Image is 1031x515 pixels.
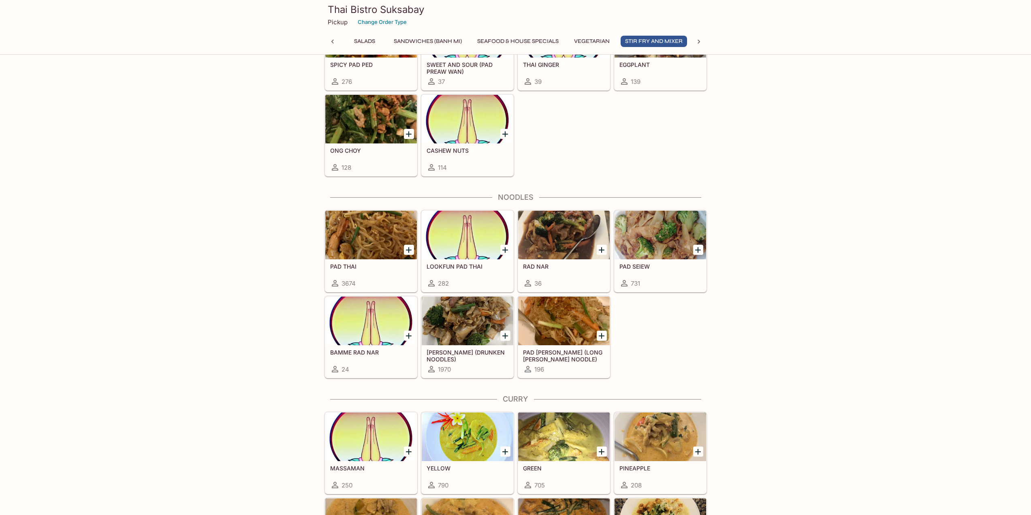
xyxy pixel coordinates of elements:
span: 114 [438,164,447,171]
span: 208 [631,481,642,489]
button: Seafood & House Specials [473,36,563,47]
button: Sandwiches (Banh Mi) [389,36,466,47]
h5: PINEAPPLE [619,465,701,472]
h5: MASSAMAN [330,465,412,472]
button: Add PAD THAI [404,245,414,255]
button: Add BAMME RAD NAR [404,331,414,341]
button: Vegetarian [570,36,614,47]
span: 36 [534,280,542,287]
button: Add CASHEW NUTS [500,129,510,139]
span: 24 [342,365,349,373]
div: ONG CHOY [325,95,417,143]
button: Add PINEAPPLE [693,447,703,457]
a: PINEAPPLE208 [614,412,707,494]
span: 731 [631,280,640,287]
h5: PAD [PERSON_NAME] (LONG [PERSON_NAME] NOODLE) [523,349,605,362]
span: 128 [342,164,351,171]
div: RAD NAR [518,211,610,259]
button: Add RAD NAR [597,245,607,255]
button: Change Order Type [354,16,410,28]
span: 3674 [342,280,356,287]
div: KEE MAO (DRUNKEN NOODLES) [422,297,513,345]
a: BAMME RAD NAR24 [325,296,417,378]
h5: LOOKFUN PAD THAI [427,263,508,270]
h5: SPICY PAD PED [330,61,412,68]
button: Add LOOKFUN PAD THAI [500,245,510,255]
button: Add KEE MAO (DRUNKEN NOODLES) [500,331,510,341]
button: Add YELLOW [500,447,510,457]
button: Add GREEN [597,447,607,457]
h5: PAD THAI [330,263,412,270]
button: Add PAD SEIEW [693,245,703,255]
div: GREEN [518,412,610,461]
a: PAD [PERSON_NAME] (LONG [PERSON_NAME] NOODLE)196 [518,296,610,378]
button: Salads [346,36,383,47]
div: SPICY PAD PED [325,9,417,58]
span: 790 [438,481,448,489]
h5: [PERSON_NAME] (DRUNKEN NOODLES) [427,349,508,362]
span: 282 [438,280,449,287]
h5: PAD SEIEW [619,263,701,270]
div: MASSAMAN [325,412,417,461]
div: SWEET AND SOUR (PAD PREAW WAN) [422,9,513,58]
span: 705 [534,481,545,489]
span: 196 [534,365,544,373]
a: YELLOW790 [421,412,514,494]
h5: SWEET AND SOUR (PAD PREAW WAN) [427,61,508,75]
div: PAD THAI [325,211,417,259]
span: 37 [438,78,445,85]
a: PAD SEIEW731 [614,210,707,292]
h3: Thai Bistro Suksabay [328,3,704,16]
div: PAD SEIEW [615,211,706,259]
div: CASHEW NUTS [422,95,513,143]
span: 39 [534,78,542,85]
span: 1970 [438,365,451,373]
button: Add MASSAMAN [404,447,414,457]
a: PAD THAI3674 [325,210,417,292]
h5: THAI GINGER [523,61,605,68]
h5: BAMME RAD NAR [330,349,412,356]
h4: Noodles [324,193,707,202]
a: CASHEW NUTS114 [421,94,514,176]
a: [PERSON_NAME] (DRUNKEN NOODLES)1970 [421,296,514,378]
span: 276 [342,78,352,85]
div: EGGPLANT [615,9,706,58]
button: Add PAD WOON SEN (LONG RICE NOODLE) [597,331,607,341]
div: LOOKFUN PAD THAI [422,211,513,259]
h5: EGGPLANT [619,61,701,68]
span: 250 [342,481,352,489]
h5: YELLOW [427,465,508,472]
div: YELLOW [422,412,513,461]
h5: RAD NAR [523,263,605,270]
h5: CASHEW NUTS [427,147,508,154]
div: BAMME RAD NAR [325,297,417,345]
a: GREEN705 [518,412,610,494]
span: 139 [631,78,640,85]
a: ONG CHOY128 [325,94,417,176]
div: THAI GINGER [518,9,610,58]
button: Add ONG CHOY [404,129,414,139]
div: PINEAPPLE [615,412,706,461]
button: Stir Fry and Mixer [621,36,687,47]
a: RAD NAR36 [518,210,610,292]
a: LOOKFUN PAD THAI282 [421,210,514,292]
h5: GREEN [523,465,605,472]
div: PAD WOON SEN (LONG RICE NOODLE) [518,297,610,345]
h4: Curry [324,395,707,404]
h5: ONG CHOY [330,147,412,154]
a: MASSAMAN250 [325,412,417,494]
p: Pickup [328,18,348,26]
